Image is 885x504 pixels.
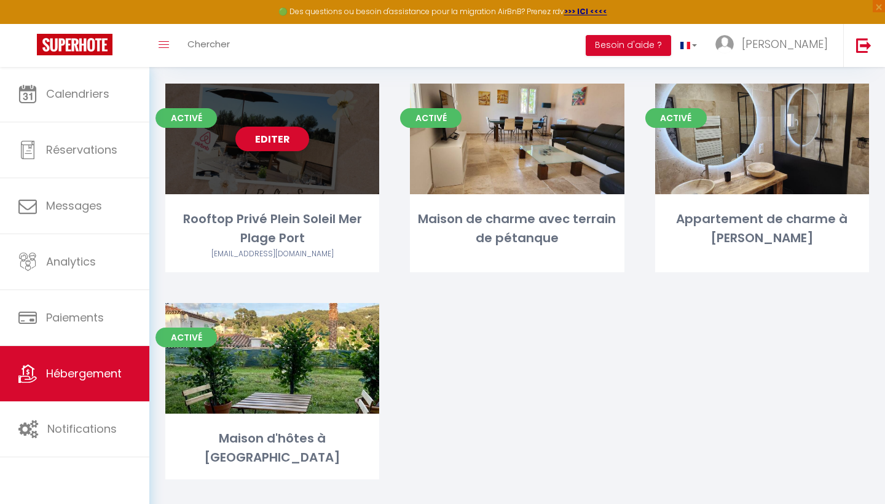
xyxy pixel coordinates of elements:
span: Activé [400,108,462,128]
span: Messages [46,198,102,213]
img: ... [715,35,734,53]
span: Activé [155,328,217,347]
span: Paiements [46,310,104,325]
div: Appartement de charme à [PERSON_NAME] [655,210,869,248]
a: >>> ICI <<<< [564,6,607,17]
img: logout [856,37,871,53]
span: Activé [645,108,707,128]
span: [PERSON_NAME] [742,36,828,52]
div: Rooftop Privé Plein Soleil Mer Plage Port [165,210,379,248]
a: ... [PERSON_NAME] [706,24,843,67]
span: Analytics [46,254,96,269]
button: Besoin d'aide ? [586,35,671,56]
a: Chercher [178,24,239,67]
img: Super Booking [37,34,112,55]
span: Activé [155,108,217,128]
a: Editer [235,127,309,151]
div: Maison d'hôtes à [GEOGRAPHIC_DATA] [165,429,379,468]
span: Chercher [187,37,230,50]
span: Calendriers [46,86,109,101]
span: Notifications [47,421,117,436]
span: Hébergement [46,366,122,381]
span: Réservations [46,142,117,157]
div: Airbnb [165,248,379,260]
div: Maison de charme avec terrain de pétanque [410,210,624,248]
